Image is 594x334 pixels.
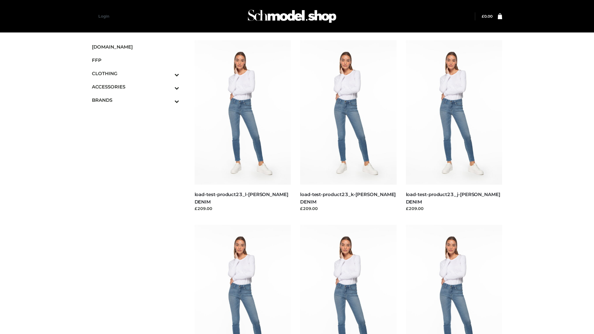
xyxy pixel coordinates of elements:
a: £0.00 [482,14,493,19]
a: load-test-product23_j-[PERSON_NAME] DENIM [406,191,500,204]
a: load-test-product23_l-[PERSON_NAME] DENIM [195,191,288,204]
a: load-test-product23_k-[PERSON_NAME] DENIM [300,191,396,204]
button: Toggle Submenu [157,67,179,80]
button: Toggle Submenu [157,93,179,107]
div: £209.00 [406,205,502,212]
a: FFP [92,54,179,67]
span: CLOTHING [92,70,179,77]
div: £209.00 [195,205,291,212]
button: Toggle Submenu [157,80,179,93]
div: £209.00 [300,205,397,212]
a: ACCESSORIESToggle Submenu [92,80,179,93]
span: BRANDS [92,96,179,104]
a: [DOMAIN_NAME] [92,40,179,54]
span: £ [482,14,484,19]
a: Login [98,14,109,19]
span: [DOMAIN_NAME] [92,43,179,50]
a: BRANDSToggle Submenu [92,93,179,107]
bdi: 0.00 [482,14,493,19]
a: CLOTHINGToggle Submenu [92,67,179,80]
span: FFP [92,57,179,64]
span: ACCESSORIES [92,83,179,90]
img: Schmodel Admin 964 [246,4,338,28]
